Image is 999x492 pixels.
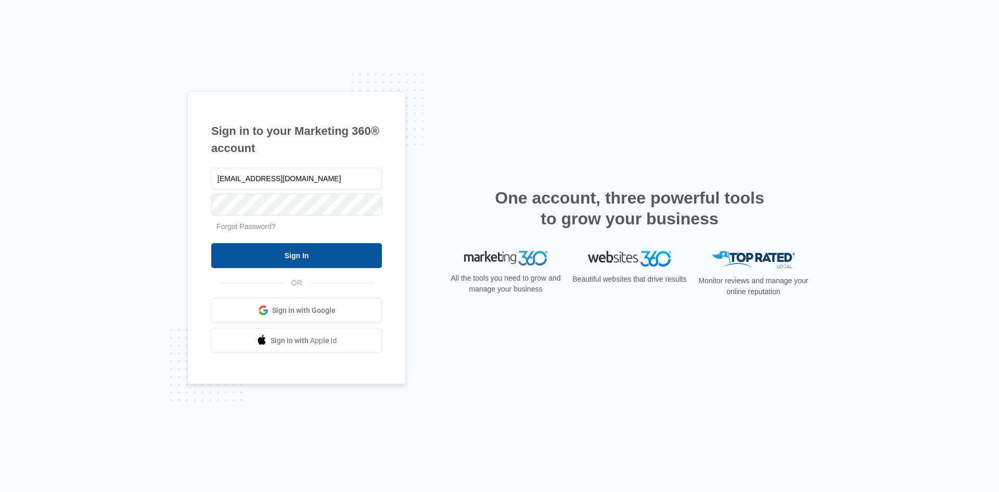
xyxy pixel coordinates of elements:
h1: Sign in to your Marketing 360® account [211,122,382,157]
span: OR [284,277,310,288]
input: Sign In [211,243,382,268]
p: Monitor reviews and manage your online reputation [695,275,812,297]
a: Sign in with Apple Id [211,328,382,353]
a: Sign in with Google [211,298,382,323]
img: Top Rated Local [712,251,795,268]
span: Sign in with Google [272,305,336,316]
span: Sign in with Apple Id [271,335,337,346]
a: Forgot Password? [216,222,276,231]
input: Email [211,168,382,190]
img: Websites 360 [588,251,671,266]
h2: One account, three powerful tools to grow your business [492,187,767,229]
img: Marketing 360 [464,251,547,266]
p: Beautiful websites that drive results [571,274,688,285]
p: All the tools you need to grow and manage your business [447,273,564,295]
